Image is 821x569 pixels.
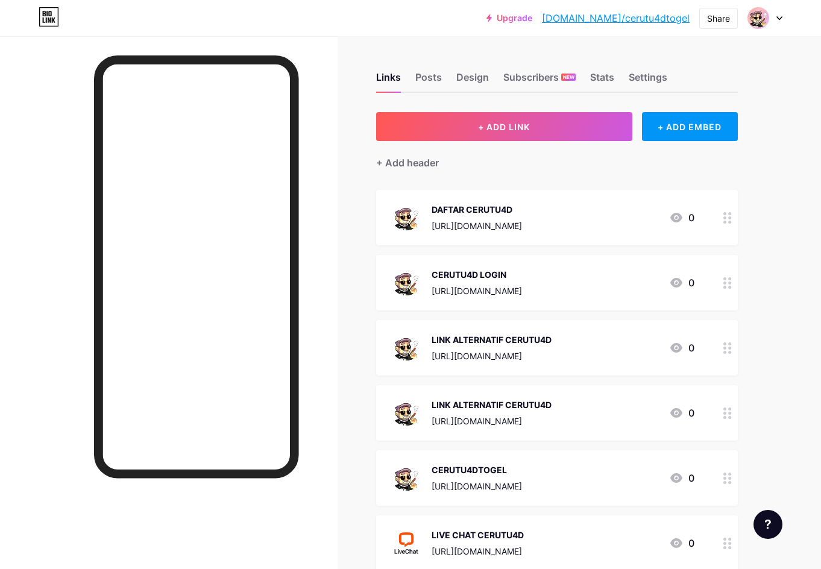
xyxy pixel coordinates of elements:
span: + ADD LINK [478,122,530,132]
div: CERUTU4DTOGEL [432,464,522,476]
div: Design [456,70,489,92]
div: [URL][DOMAIN_NAME] [432,219,522,232]
div: 0 [669,341,694,355]
div: LINK ALTERNATIF CERUTU4D [432,333,552,346]
div: CERUTU4D LOGIN [432,268,522,281]
div: 0 [669,471,694,485]
img: CERUTU4DTOGEL [391,462,422,494]
div: DAFTAR CERUTU4D [432,203,522,216]
a: Upgrade [486,13,532,23]
div: [URL][DOMAIN_NAME] [432,480,522,492]
span: NEW [563,74,574,81]
div: Share [707,12,730,25]
img: LIVE CHAT CERUTU4D [391,527,422,559]
div: Links [376,70,401,92]
div: [URL][DOMAIN_NAME] [432,284,522,297]
div: 0 [669,210,694,225]
div: Stats [590,70,614,92]
div: [URL][DOMAIN_NAME] [432,350,552,362]
a: [DOMAIN_NAME]/cerutu4dtogel [542,11,690,25]
img: LINK ALTERNATIF CERUTU4D [391,397,422,429]
div: Settings [629,70,667,92]
div: LIVE CHAT CERUTU4D [432,529,524,541]
div: 0 [669,275,694,290]
div: [URL][DOMAIN_NAME] [432,415,552,427]
button: + ADD LINK [376,112,632,141]
div: + Add header [376,156,439,170]
div: + ADD EMBED [642,112,738,141]
div: Posts [415,70,442,92]
img: DAFTAR CERUTU4D [391,202,422,233]
div: [URL][DOMAIN_NAME] [432,545,524,558]
div: Subscribers [503,70,576,92]
div: LINK ALTERNATIF CERUTU4D [432,398,552,411]
div: 0 [669,536,694,550]
img: LINK ALTERNATIF CERUTU4D [391,332,422,363]
img: cerutu4dtogel [747,7,770,30]
div: 0 [669,406,694,420]
img: CERUTU4D LOGIN [391,267,422,298]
